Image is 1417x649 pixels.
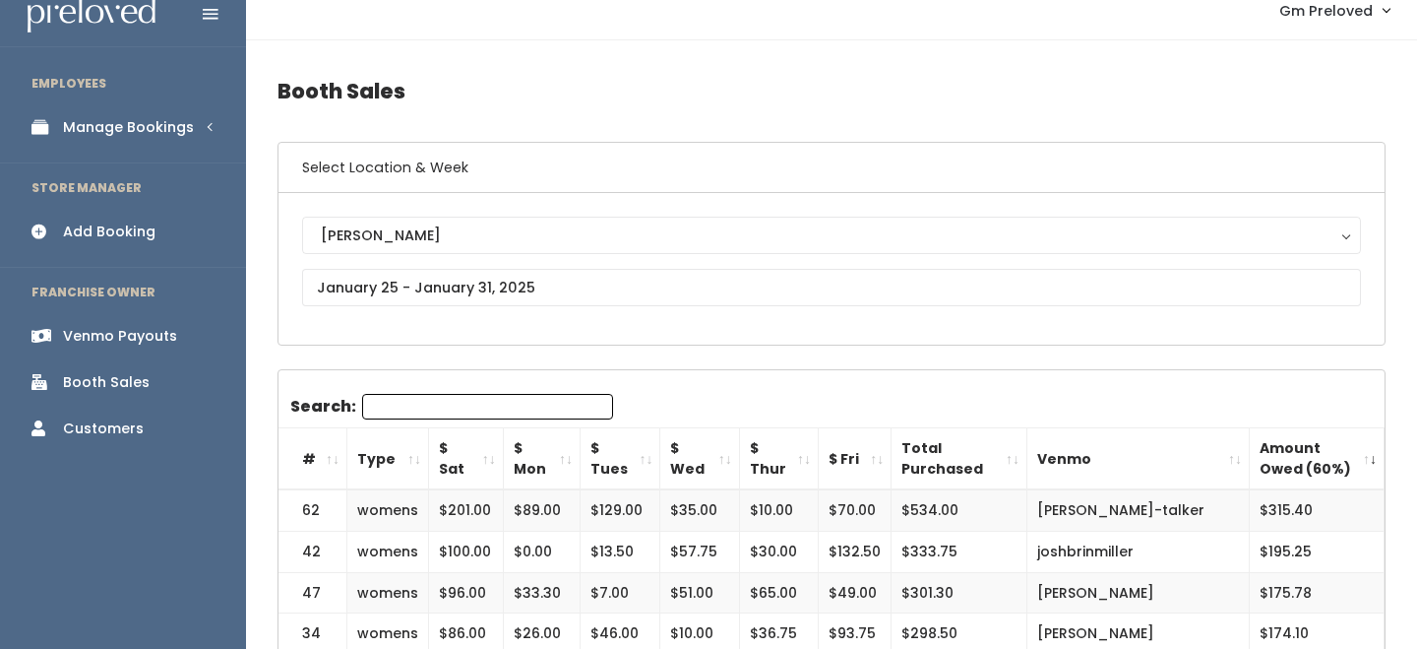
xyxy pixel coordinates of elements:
[819,531,892,572] td: $132.50
[892,428,1027,490] th: Total Purchased: activate to sort column ascending
[819,572,892,614] td: $49.00
[1250,531,1385,572] td: $195.25
[278,143,1385,193] h6: Select Location & Week
[892,489,1027,531] td: $534.00
[429,531,504,572] td: $100.00
[63,117,194,138] div: Manage Bookings
[503,489,580,531] td: $89.00
[503,428,580,490] th: $ Mon: activate to sort column ascending
[1027,489,1250,531] td: [PERSON_NAME]-talker
[660,428,739,490] th: $ Wed: activate to sort column ascending
[1250,489,1385,531] td: $315.40
[278,428,347,490] th: #: activate to sort column ascending
[290,394,613,420] label: Search:
[278,489,347,531] td: 62
[362,394,613,420] input: Search:
[739,428,818,490] th: $ Thur: activate to sort column ascending
[278,531,347,572] td: 42
[739,489,818,531] td: $10.00
[347,531,429,572] td: womens
[580,489,659,531] td: $129.00
[503,572,580,614] td: $33.30
[1027,428,1250,490] th: Venmo: activate to sort column ascending
[892,572,1027,614] td: $301.30
[277,64,1386,118] h4: Booth Sales
[63,372,150,393] div: Booth Sales
[63,419,144,439] div: Customers
[1027,572,1250,614] td: [PERSON_NAME]
[347,428,429,490] th: Type: activate to sort column ascending
[660,489,739,531] td: $35.00
[660,531,739,572] td: $57.75
[580,428,659,490] th: $ Tues: activate to sort column ascending
[739,531,818,572] td: $30.00
[302,217,1361,254] button: [PERSON_NAME]
[347,572,429,614] td: womens
[63,222,155,242] div: Add Booking
[819,489,892,531] td: $70.00
[1250,572,1385,614] td: $175.78
[429,428,504,490] th: $ Sat: activate to sort column ascending
[739,572,818,614] td: $65.00
[429,489,504,531] td: $201.00
[278,572,347,614] td: 47
[321,225,1342,246] div: [PERSON_NAME]
[892,531,1027,572] td: $333.75
[1250,428,1385,490] th: Amount Owed (60%): activate to sort column ascending
[347,489,429,531] td: womens
[429,572,504,614] td: $96.00
[819,428,892,490] th: $ Fri: activate to sort column ascending
[580,572,659,614] td: $7.00
[302,269,1361,306] input: January 25 - January 31, 2025
[1027,531,1250,572] td: joshbrinmiller
[503,531,580,572] td: $0.00
[580,531,659,572] td: $13.50
[660,572,739,614] td: $51.00
[63,326,177,347] div: Venmo Payouts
